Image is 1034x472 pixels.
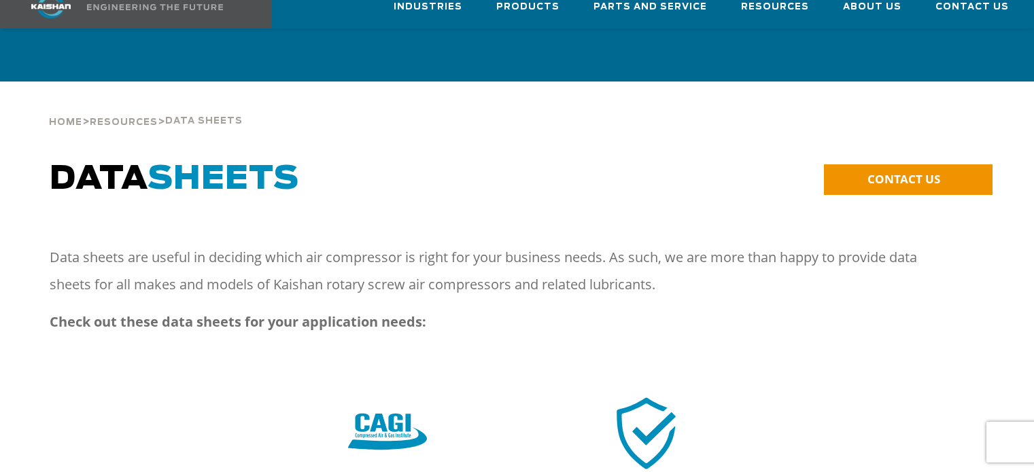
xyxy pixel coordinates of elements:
span: Resources [90,118,158,127]
strong: Check out these data sheets for your application needs: [50,312,426,331]
span: Home [49,118,82,127]
a: Resources [90,115,158,128]
a: CONTACT US [824,164,993,195]
a: Home [49,115,82,128]
span: CONTACT US [867,171,940,187]
div: > > [49,81,243,133]
span: Data Sheets [165,117,243,126]
p: Data sheets are useful in deciding which air compressor is right for your business needs. As such... [50,244,960,298]
span: DATA [50,163,299,196]
span: SHEETS [148,163,299,196]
